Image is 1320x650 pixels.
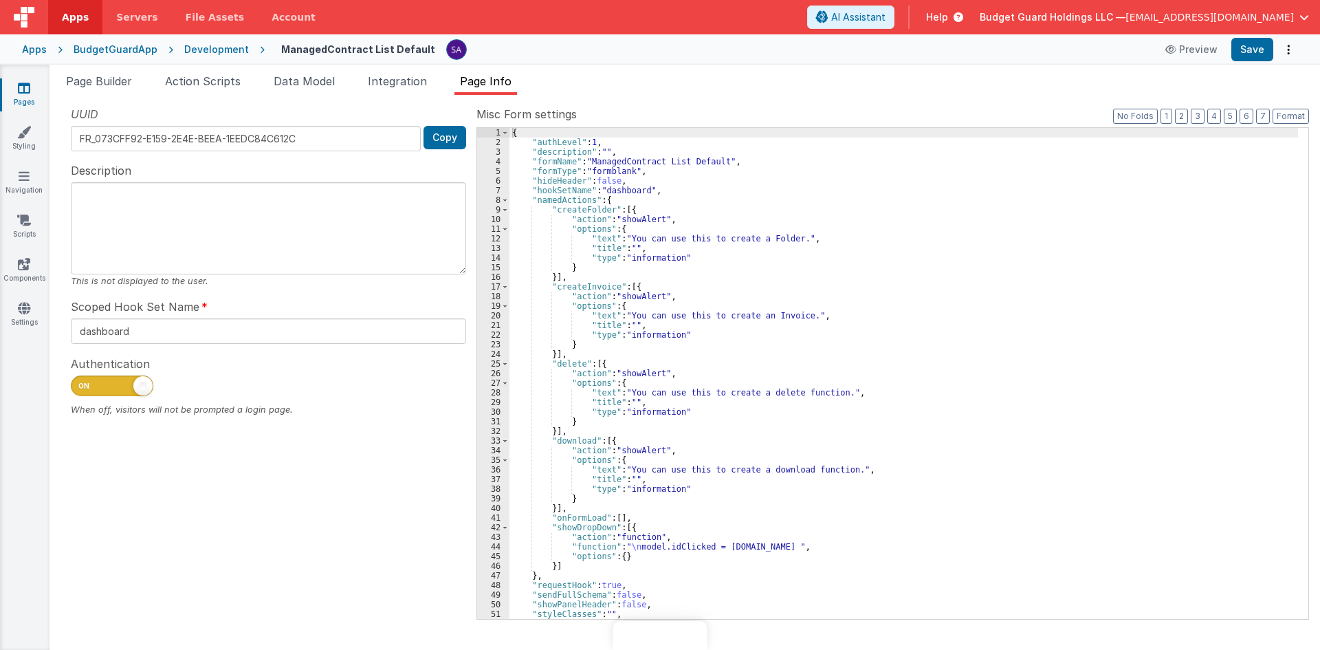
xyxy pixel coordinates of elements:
span: Page Info [460,74,511,88]
div: 8 [477,195,509,205]
div: 14 [477,253,509,263]
span: Page Builder [66,74,132,88]
button: 7 [1256,109,1270,124]
div: 31 [477,417,509,426]
button: AI Assistant [807,6,894,29]
div: 28 [477,388,509,398]
h4: ManagedContract List Default [281,44,435,54]
div: 51 [477,609,509,619]
span: AI Assistant [831,10,885,24]
div: When off, visitors will not be prompted a login page. [71,403,466,416]
div: 41 [477,513,509,523]
button: Budget Guard Holdings LLC — [EMAIL_ADDRESS][DOMAIN_NAME] [980,10,1309,24]
button: 2 [1175,109,1188,124]
button: Format [1273,109,1309,124]
div: BudgetGuardApp [74,43,157,56]
div: 20 [477,311,509,321]
div: 43 [477,532,509,542]
button: 5 [1224,109,1237,124]
span: File Assets [186,10,245,24]
span: Data Model [274,74,335,88]
div: 5 [477,166,509,176]
button: 1 [1160,109,1172,124]
div: 4 [477,157,509,166]
div: 11 [477,224,509,234]
div: 33 [477,436,509,446]
div: 44 [477,542,509,552]
div: 46 [477,561,509,571]
div: 34 [477,446,509,455]
button: 6 [1240,109,1253,124]
div: 9 [477,205,509,215]
div: 50 [477,600,509,609]
div: 6 [477,176,509,186]
div: Development [184,43,249,56]
span: Integration [368,74,427,88]
span: Apps [62,10,89,24]
div: 18 [477,292,509,301]
div: 45 [477,552,509,561]
div: Apps [22,43,47,56]
div: 15 [477,263,509,272]
div: 37 [477,475,509,484]
div: 42 [477,523,509,532]
span: UUID [71,106,98,122]
button: Preview [1157,39,1226,61]
button: Save [1231,38,1273,61]
div: 22 [477,330,509,340]
span: Help [926,10,948,24]
div: 38 [477,484,509,494]
div: 36 [477,465,509,475]
span: [EMAIL_ADDRESS][DOMAIN_NAME] [1125,10,1294,24]
div: 27 [477,378,509,388]
span: Budget Guard Holdings LLC — [980,10,1125,24]
div: 26 [477,369,509,378]
iframe: Marker.io feedback button [613,621,707,650]
div: 3 [477,147,509,157]
div: 10 [477,215,509,224]
span: Servers [116,10,157,24]
span: Action Scripts [165,74,241,88]
div: 25 [477,359,509,369]
div: 2 [477,138,509,147]
div: 19 [477,301,509,311]
div: 29 [477,398,509,407]
div: 21 [477,321,509,330]
div: 49 [477,590,509,600]
div: 23 [477,340,509,349]
div: This is not displayed to the user. [71,274,466,288]
span: Authentication [71,356,150,372]
div: 30 [477,407,509,417]
span: Misc Form settings [476,106,577,122]
div: 16 [477,272,509,282]
div: 12 [477,234,509,243]
div: 35 [477,455,509,465]
div: 40 [477,503,509,513]
div: 47 [477,571,509,581]
div: 17 [477,282,509,292]
div: 32 [477,426,509,436]
div: 24 [477,349,509,359]
div: 48 [477,581,509,590]
button: 3 [1191,109,1204,124]
div: 1 [477,128,509,138]
button: 4 [1207,109,1221,124]
span: Scoped Hook Set Name [71,299,199,315]
div: 39 [477,494,509,503]
img: 79293985458095ca2ac202dc7eb50dda [447,40,466,59]
span: Description [71,162,131,179]
div: 7 [477,186,509,195]
button: No Folds [1113,109,1158,124]
button: Options [1279,40,1298,59]
button: Copy [423,126,466,149]
div: 13 [477,243,509,253]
